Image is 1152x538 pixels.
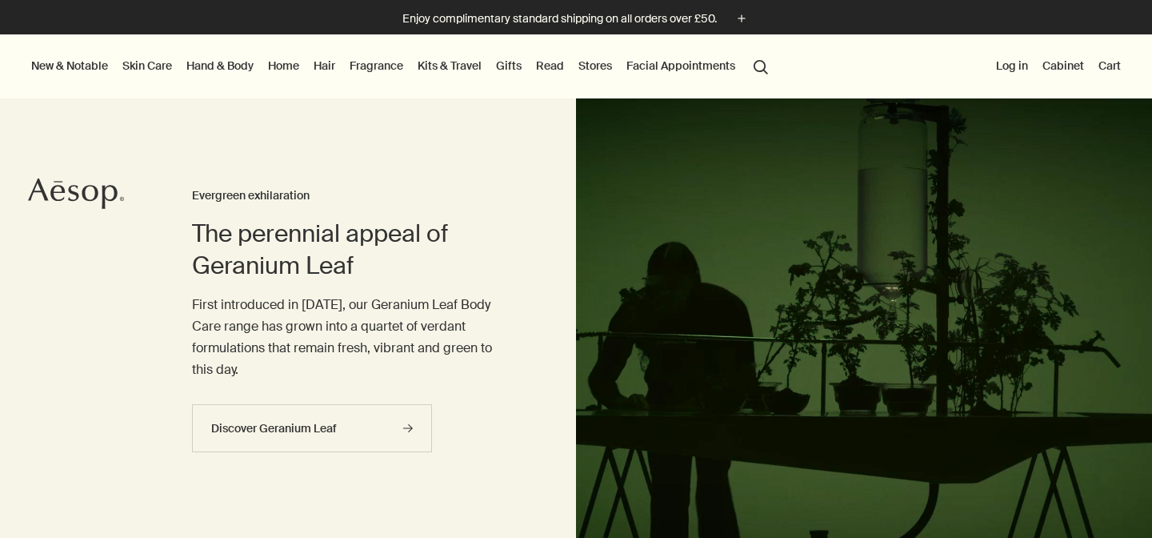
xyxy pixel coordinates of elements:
a: Hand & Body [183,55,257,76]
h2: The perennial appeal of Geranium Leaf [192,218,512,282]
button: Open search [746,50,775,81]
a: Discover Geranium Leaf [192,404,432,452]
p: Enjoy complimentary standard shipping on all orders over £50. [402,10,717,27]
a: Hair [310,55,338,76]
button: Enjoy complimentary standard shipping on all orders over £50. [402,10,750,28]
button: New & Notable [28,55,111,76]
a: Kits & Travel [414,55,485,76]
button: Stores [575,55,615,76]
a: Gifts [493,55,525,76]
a: Skin Care [119,55,175,76]
a: Cabinet [1039,55,1087,76]
a: Fragrance [346,55,406,76]
a: Home [265,55,302,76]
p: First introduced in [DATE], our Geranium Leaf Body Care range has grown into a quartet of verdant... [192,294,512,381]
a: Read [533,55,567,76]
svg: Aesop [28,178,124,210]
a: Aesop [28,178,124,214]
h3: Evergreen exhilaration [192,187,512,206]
a: Facial Appointments [623,55,738,76]
button: Cart [1095,55,1124,76]
button: Log in [993,55,1031,76]
nav: supplementary [993,34,1124,98]
nav: primary [28,34,775,98]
